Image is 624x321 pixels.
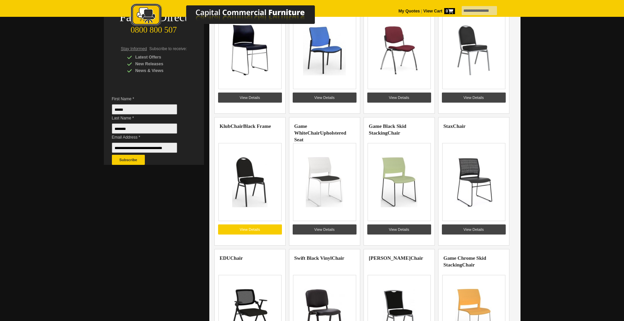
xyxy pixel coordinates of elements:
[422,9,455,13] a: View Cart0
[444,255,486,267] a: Game Chrome Skid StackingChair
[121,46,147,51] span: Stay Informed
[127,54,191,61] div: Latest Offers
[444,123,466,129] a: StaxChair
[423,9,455,13] strong: View Cart
[293,224,357,235] a: View Details
[112,115,187,121] span: Last Name *
[399,9,420,13] a: My Quotes
[112,155,145,165] button: Subscribe
[294,123,346,142] a: Game WhiteChairUpholstered Seat
[230,255,243,261] highlight: Chair
[127,67,191,74] div: News & Views
[220,255,243,261] a: EDUChair
[332,255,344,261] highlight: Chair
[218,93,282,103] a: View Details
[453,123,466,129] highlight: Chair
[369,123,407,136] a: Game Black Skid StackingChair
[112,3,347,28] img: Capital Commercial Furniture Logo
[104,22,204,35] div: 0800 800 507
[104,13,204,22] div: Factory Direct
[411,255,423,261] highlight: Chair
[112,143,177,153] input: Email Address *
[387,130,400,136] highlight: Chair
[369,255,423,261] a: [PERSON_NAME]Chair
[231,123,243,129] highlight: Chair
[112,3,347,30] a: Capital Commercial Furniture Logo
[367,93,431,103] a: View Details
[444,8,455,14] span: 0
[149,46,187,51] span: Subscribe to receive:
[220,123,271,129] a: KlubChairBlack Frame
[112,134,187,141] span: Email Address *
[294,255,344,261] a: Swift Black VinylChair
[307,130,320,136] highlight: Chair
[442,93,506,103] a: View Details
[293,93,357,103] a: View Details
[462,262,475,267] highlight: Chair
[442,224,506,235] a: View Details
[218,224,282,235] a: View Details
[112,104,177,114] input: First Name *
[367,224,431,235] a: View Details
[127,61,191,67] div: New Releases
[112,96,187,102] span: First Name *
[112,123,177,134] input: Last Name *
